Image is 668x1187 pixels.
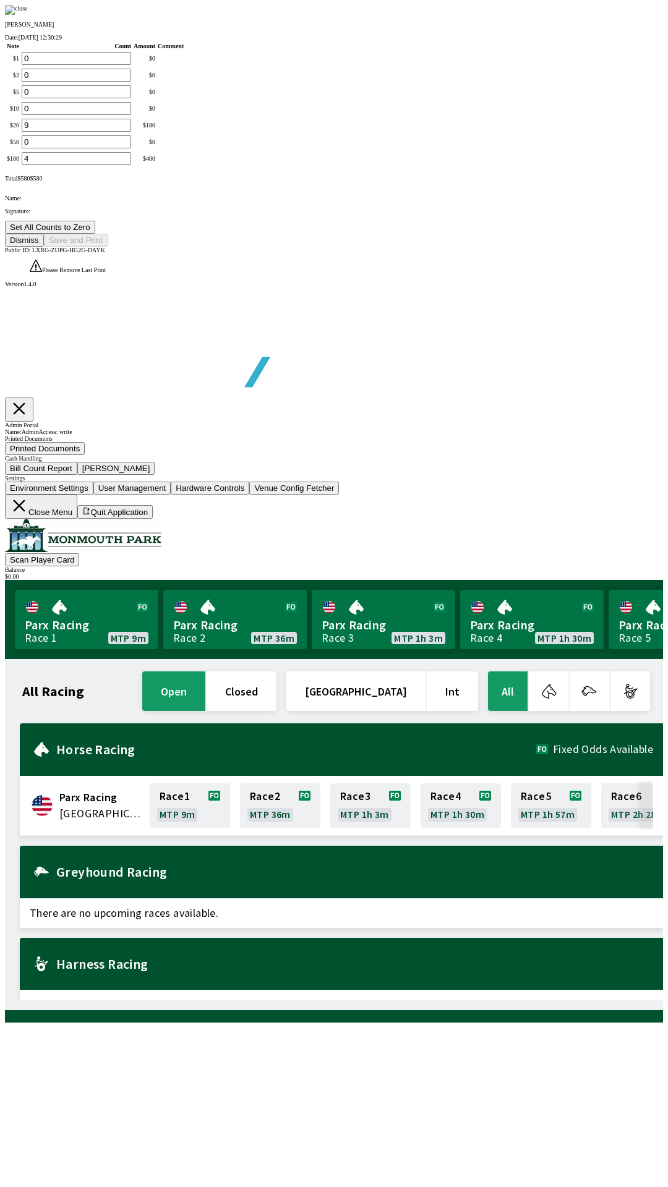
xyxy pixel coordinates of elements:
button: Set All Counts to Zero [5,221,95,234]
a: Race3MTP 1h 3m [330,783,411,828]
th: Note [6,42,20,50]
td: $ 2 [6,68,20,82]
img: venue logo [5,519,161,552]
span: Race 6 [611,791,641,801]
span: MTP 36m [254,633,294,643]
span: Race 2 [250,791,280,801]
td: $ 10 [6,101,20,116]
div: $ 0 [134,105,155,112]
h2: Harness Racing [56,959,653,969]
span: $ 580 [30,175,42,182]
div: Cash Handling [5,455,663,462]
button: Close Menu [5,495,77,519]
button: [GEOGRAPHIC_DATA] [286,671,426,711]
button: Hardware Controls [171,482,249,495]
span: Parx Racing [470,617,594,633]
button: Int [427,671,478,711]
span: MTP 2h 28m [611,809,665,819]
a: Parx RacingRace 1MTP 9m [15,590,158,649]
a: Race5MTP 1h 57m [511,783,591,828]
span: MTP 36m [250,809,291,819]
td: $ 5 [6,85,20,99]
div: $ 180 [134,122,155,129]
div: Public ID: [5,247,663,253]
button: Bill Count Report [5,462,77,475]
a: Parx RacingRace 3MTP 1h 3m [312,590,455,649]
div: Printed Documents [5,435,663,442]
span: $ 580 [17,175,30,182]
button: [PERSON_NAME] [77,462,155,475]
span: Please Remove Last Print [42,266,106,273]
div: $ 0 [134,88,155,95]
td: $ 50 [6,135,20,149]
a: Race2MTP 36m [240,783,320,828]
span: MTP 1h 57m [521,809,575,819]
div: $ 400 [134,155,155,162]
div: Race 2 [173,633,205,643]
span: MTP 1h 30m [430,809,484,819]
span: MTP 1h 3m [394,633,443,643]
div: Settings [5,475,663,482]
div: $ 0.00 [5,573,663,580]
td: $ 100 [6,151,20,166]
span: MTP 1h 30m [537,633,591,643]
span: MTP 1h 3m [340,809,389,819]
span: Race 4 [430,791,461,801]
span: MTP 9m [111,633,146,643]
span: [DATE] 12:30:29 [19,34,62,41]
button: Save and Print [44,234,108,247]
span: Race 5 [521,791,551,801]
button: closed [207,671,276,711]
span: Fixed Odds Available [553,744,653,754]
button: Scan Player Card [5,553,79,566]
th: Amount [133,42,156,50]
button: All [488,671,528,711]
p: [PERSON_NAME] [5,21,663,28]
button: Environment Settings [5,482,93,495]
button: Printed Documents [5,442,85,455]
div: Race 4 [470,633,502,643]
img: close [5,5,28,15]
div: Date: [5,34,663,41]
span: Parx Racing [173,617,297,633]
a: Race4MTP 1h 30m [421,783,501,828]
div: $ 0 [134,72,155,79]
div: Balance [5,566,663,573]
div: $ 0 [134,138,155,145]
div: Race 5 [619,633,651,643]
td: $ 20 [6,118,20,132]
button: User Management [93,482,171,495]
button: Dismiss [5,234,44,247]
span: There are no upcoming races available. [20,898,663,928]
span: United States [59,806,142,822]
h2: Horse Racing [56,744,536,754]
div: Name: Admin Access: write [5,428,663,435]
div: Version 1.4.0 [5,281,663,287]
span: Race 3 [340,791,370,801]
img: global tote logo [33,287,388,418]
span: Race 1 [160,791,190,801]
p: Signature: [5,208,663,215]
td: $ 1 [6,51,20,66]
div: Admin Portal [5,422,663,428]
a: Parx RacingRace 4MTP 1h 30m [460,590,604,649]
button: open [142,671,205,711]
div: $ 0 [134,55,155,62]
th: Count [21,42,132,50]
h1: All Racing [22,686,84,696]
span: Parx Racing [25,617,148,633]
span: LXRG-ZUPG-HG2G-DAYK [32,247,105,253]
th: Comment [157,42,184,50]
span: Parx Racing [322,617,445,633]
a: Parx RacingRace 2MTP 36m [163,590,307,649]
div: Race 1 [25,633,57,643]
h2: Greyhound Racing [56,867,653,877]
span: MTP 9m [160,809,195,819]
span: Parx Racing [59,789,142,806]
div: Race 3 [322,633,354,643]
p: Name: [5,195,663,202]
button: Venue Config Fetcher [249,482,339,495]
span: There are no upcoming races available. [20,990,663,1019]
div: Total [5,175,663,182]
a: Race1MTP 9m [150,783,230,828]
